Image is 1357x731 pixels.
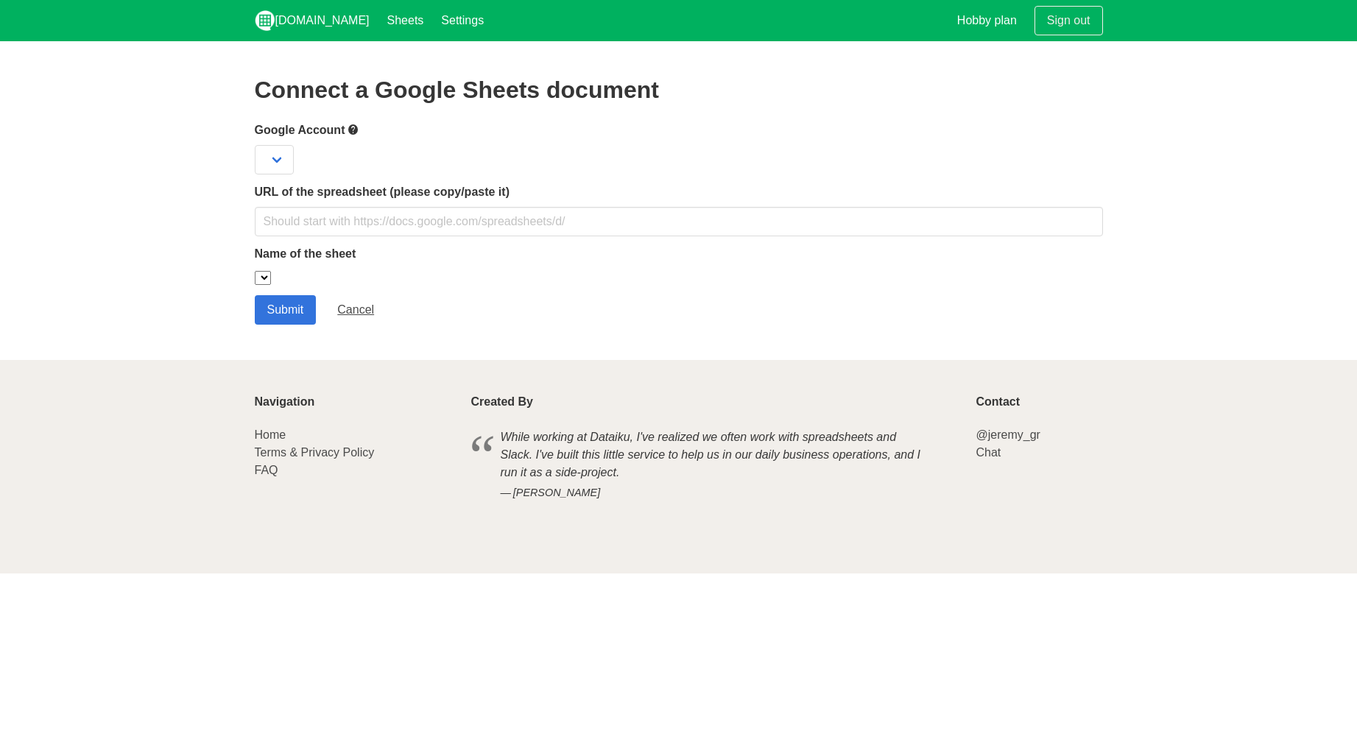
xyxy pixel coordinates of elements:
[976,395,1102,409] p: Contact
[1035,6,1103,35] a: Sign out
[976,428,1040,441] a: @jeremy_gr
[976,446,1001,459] a: Chat
[255,464,278,476] a: FAQ
[501,485,929,501] cite: [PERSON_NAME]
[471,395,959,409] p: Created By
[325,295,387,325] a: Cancel
[255,77,1103,103] h2: Connect a Google Sheets document
[255,121,1103,139] label: Google Account
[255,183,1103,201] label: URL of the spreadsheet (please copy/paste it)
[255,245,1103,263] label: Name of the sheet
[471,426,959,504] blockquote: While working at Dataiku, I've realized we often work with spreadsheets and Slack. I've built thi...
[255,207,1103,236] input: Should start with https://docs.google.com/spreadsheets/d/
[255,10,275,31] img: logo_v2_white.png
[255,446,375,459] a: Terms & Privacy Policy
[255,295,317,325] input: Submit
[255,428,286,441] a: Home
[255,395,454,409] p: Navigation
